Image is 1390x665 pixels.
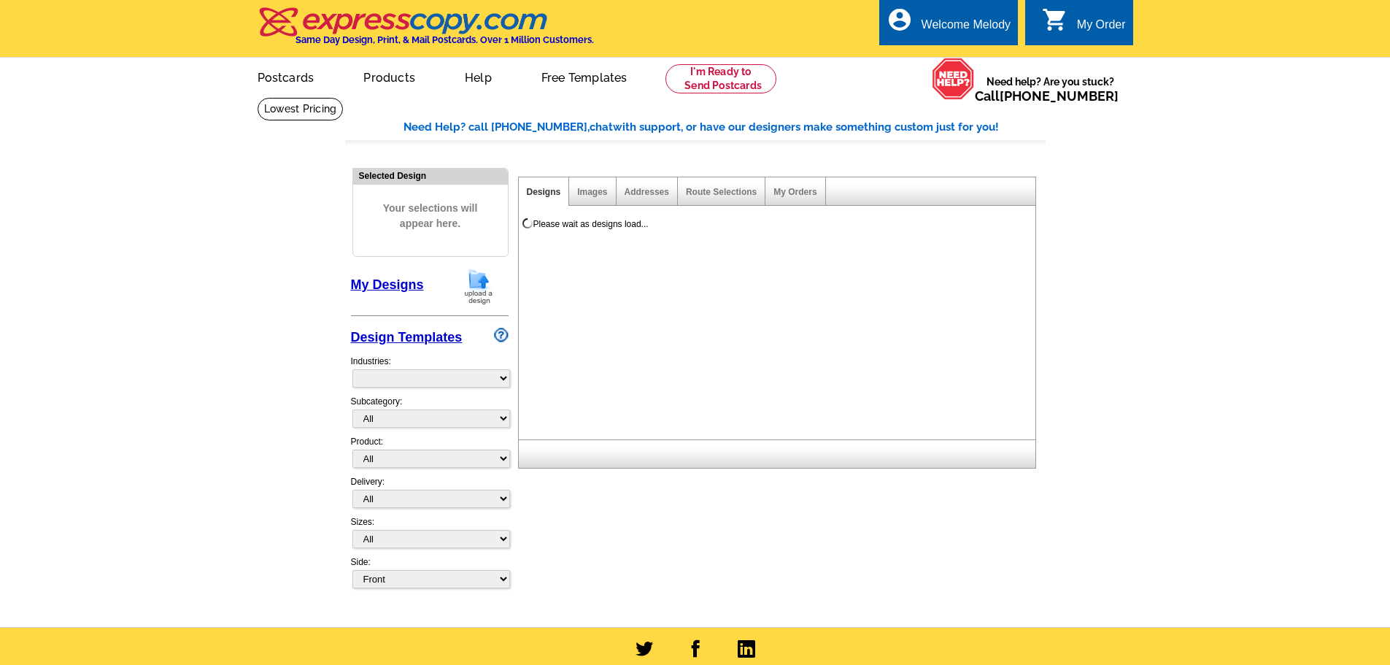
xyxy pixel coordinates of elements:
a: Same Day Design, Print, & Mail Postcards. Over 1 Million Customers. [258,18,594,45]
a: Addresses [625,187,669,197]
span: Need help? Are you stuck? [975,74,1126,104]
span: chat [590,120,613,134]
div: Selected Design [353,169,508,182]
a: Designs [527,187,561,197]
i: account_circle [887,7,913,33]
div: Industries: [351,347,509,395]
div: Sizes: [351,515,509,556]
a: Products [340,59,439,93]
div: Please wait as designs load... [533,218,649,231]
a: My Designs [351,277,424,292]
img: design-wizard-help-icon.png [494,328,509,342]
a: Free Templates [518,59,651,93]
div: Product: [351,435,509,475]
a: shopping_cart My Order [1042,16,1126,34]
a: Design Templates [351,330,463,345]
h4: Same Day Design, Print, & Mail Postcards. Over 1 Million Customers. [296,34,594,45]
a: Postcards [234,59,338,93]
a: Help [441,59,515,93]
a: Images [577,187,607,197]
a: Route Selections [686,187,757,197]
div: Subcategory: [351,395,509,435]
img: upload-design [460,268,498,305]
div: Side: [351,556,509,590]
a: [PHONE_NUMBER] [1000,88,1119,104]
span: Call [975,88,1119,104]
div: Welcome Melody [922,18,1011,39]
img: loading... [522,218,533,229]
span: Your selections will appear here. [364,186,497,246]
i: shopping_cart [1042,7,1068,33]
div: My Order [1077,18,1126,39]
a: My Orders [773,187,816,197]
img: help [932,58,975,100]
div: Delivery: [351,475,509,515]
div: Need Help? call [PHONE_NUMBER], with support, or have our designers make something custom just fo... [404,119,1046,136]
